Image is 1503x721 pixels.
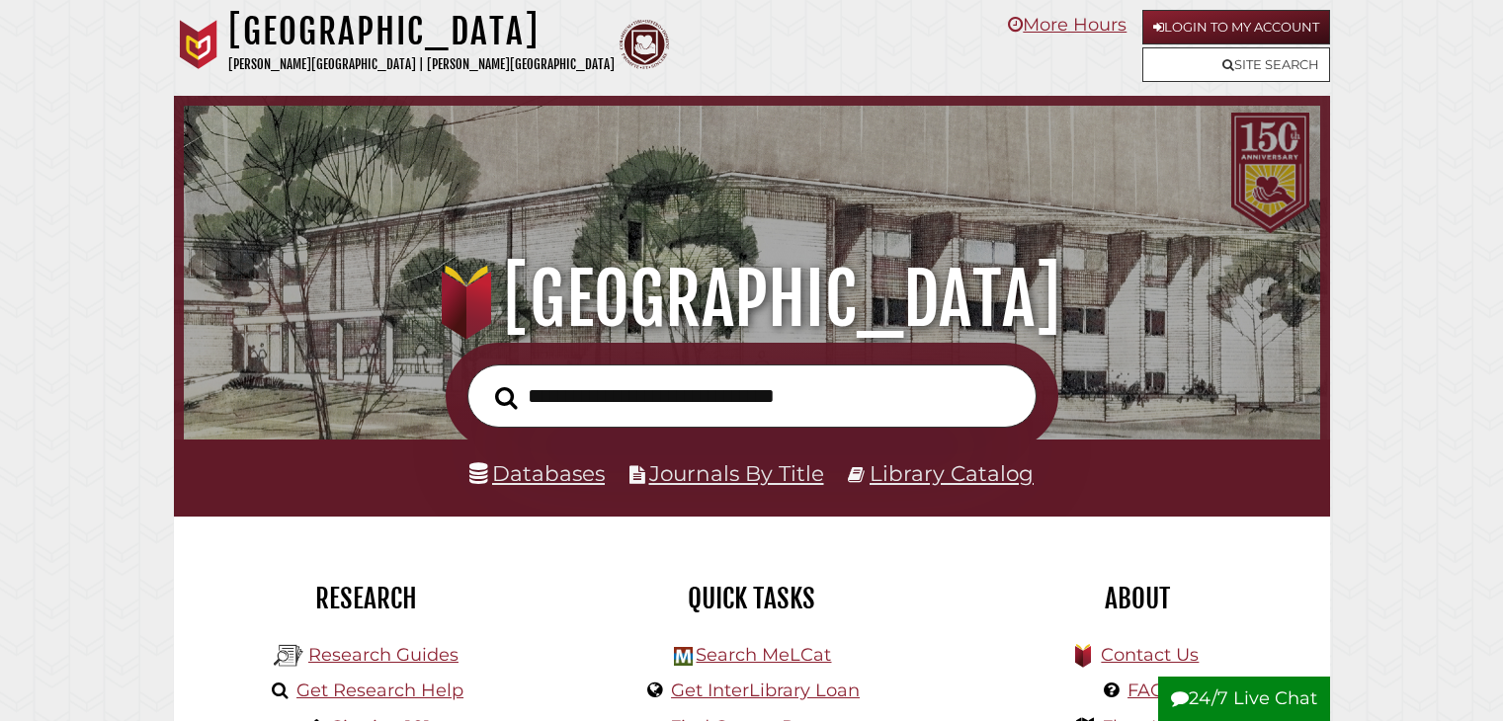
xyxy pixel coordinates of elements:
a: Search MeLCat [696,644,831,666]
a: Contact Us [1101,644,1199,666]
a: FAQs [1127,680,1174,701]
a: Databases [469,460,605,486]
h2: Quick Tasks [574,582,930,615]
img: Hekman Library Logo [674,647,693,666]
h1: [GEOGRAPHIC_DATA] [206,256,1296,343]
a: Site Search [1142,47,1330,82]
a: Get Research Help [296,680,463,701]
a: Research Guides [308,644,459,666]
h1: [GEOGRAPHIC_DATA] [228,10,615,53]
a: Library Catalog [870,460,1034,486]
h2: About [960,582,1315,615]
button: Search [485,380,528,415]
h2: Research [189,582,544,615]
a: Login to My Account [1142,10,1330,44]
img: Calvin Theological Seminary [620,20,669,69]
i: Search [495,385,518,409]
img: Hekman Library Logo [274,641,303,671]
a: More Hours [1008,14,1127,36]
a: Get InterLibrary Loan [671,680,860,701]
a: Journals By Title [649,460,824,486]
p: [PERSON_NAME][GEOGRAPHIC_DATA] | [PERSON_NAME][GEOGRAPHIC_DATA] [228,53,615,76]
img: Calvin University [174,20,223,69]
